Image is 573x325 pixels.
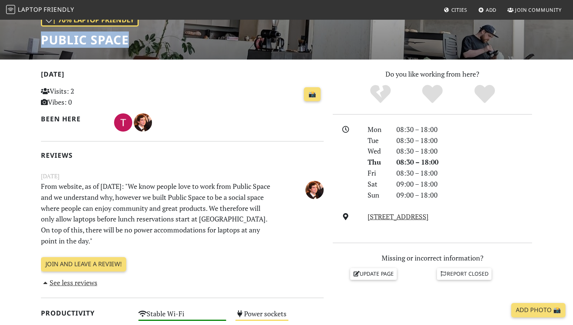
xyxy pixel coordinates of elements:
[6,3,74,17] a: LaptopFriendly LaptopFriendly
[363,157,392,168] div: Thu
[36,181,280,246] p: From website, as of [DATE]: "We know people love to work from Public Space and we understand why,...
[392,168,537,179] div: 08:30 – 18:00
[392,146,537,157] div: 08:30 – 18:00
[406,84,459,105] div: Yes
[368,212,429,221] a: [STREET_ADDRESS]
[451,6,467,13] span: Cities
[41,115,105,123] h2: Been here
[41,33,139,47] h1: Public Space
[363,146,392,157] div: Wed
[511,303,565,317] a: Add Photo 📸
[36,171,328,181] small: [DATE]
[305,184,324,193] span: Alec Scicchitano
[392,135,537,146] div: 08:30 – 18:00
[41,309,129,317] h2: Productivity
[304,87,321,102] a: 📸
[41,70,324,81] h2: [DATE]
[392,179,537,190] div: 09:00 – 18:00
[392,157,537,168] div: 08:30 – 18:00
[363,179,392,190] div: Sat
[363,124,392,135] div: Mon
[363,190,392,201] div: Sun
[437,268,492,279] a: Report closed
[41,278,97,287] a: See less reviews
[41,257,126,272] a: Join and leave a review!
[305,181,324,199] img: 3144-alec.jpg
[41,13,139,27] div: | 70% Laptop Friendly
[392,124,537,135] div: 08:30 – 18:00
[459,84,511,105] div: Definitely!
[134,117,152,126] span: Alec Scicchitano
[504,3,565,17] a: Join Community
[134,113,152,132] img: 3144-alec.jpg
[44,5,74,14] span: Friendly
[114,117,134,126] span: Tzannetos Philippakos
[475,3,500,17] a: Add
[41,86,129,108] p: Visits: 2 Vibes: 0
[333,69,532,80] p: Do you like working from here?
[392,190,537,201] div: 09:00 – 18:00
[350,268,397,279] a: Update page
[41,151,324,159] h2: Reviews
[18,5,42,14] span: Laptop
[333,253,532,264] p: Missing or incorrect information?
[486,6,497,13] span: Add
[441,3,470,17] a: Cities
[363,168,392,179] div: Fri
[114,113,132,132] img: 4011-tzannetos.jpg
[515,6,562,13] span: Join Community
[6,5,15,14] img: LaptopFriendly
[363,135,392,146] div: Tue
[354,84,407,105] div: No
